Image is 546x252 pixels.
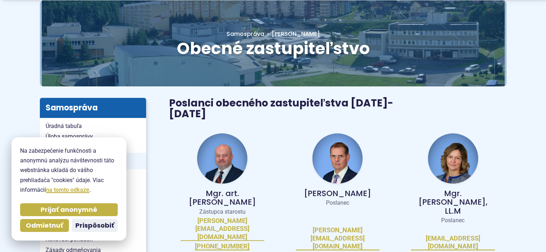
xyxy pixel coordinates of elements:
a: na tomto odkaze [46,186,89,193]
span: Prispôsobiť [75,222,114,230]
p: [PERSON_NAME] [296,189,379,198]
p: Poslanec [411,217,495,224]
img: fotka - Andrej Baláž [312,133,363,184]
span: Obecné zastupiteľstvo [177,37,370,60]
a: [PERSON_NAME][EMAIL_ADDRESS][DOMAIN_NAME] [181,217,264,241]
h3: Samospráva [40,98,146,118]
p: Mgr. [PERSON_NAME], LL.M [411,189,495,215]
p: Zástupca starostu [181,208,264,215]
img: fotka - Andrea Filt [428,133,478,184]
a: [PHONE_NUMBER] [195,242,249,251]
p: Na zabezpečenie funkčnosti a anonymnú analýzu návštevnosti táto webstránka ukladá do vášho prehli... [20,146,118,195]
span: [PERSON_NAME] [272,30,320,38]
span: Úloha samosprávy [46,131,140,142]
p: Poslanec [296,199,379,206]
a: Samospráva [227,30,264,38]
button: Prijať anonymné [20,203,118,216]
span: Prijať anonymné [41,206,97,214]
button: Odmietnuť [20,219,69,232]
a: [PERSON_NAME][EMAIL_ADDRESS][DOMAIN_NAME] [296,226,379,251]
span: Úradná tabuľa [46,121,140,132]
a: [EMAIL_ADDRESS][DOMAIN_NAME] [411,234,495,251]
a: Úloha samosprávy [40,131,146,142]
a: [PERSON_NAME] [264,30,320,38]
a: Úradná tabuľa [40,121,146,132]
button: Prispôsobiť [72,219,118,232]
p: Mgr. art. [PERSON_NAME] [181,189,264,206]
img: fotka - Jozef Baláž [197,133,247,184]
span: Odmietnuť [26,222,63,230]
span: Poslanci obecného zastupiteľstva [DATE]-[DATE] [169,96,393,121]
